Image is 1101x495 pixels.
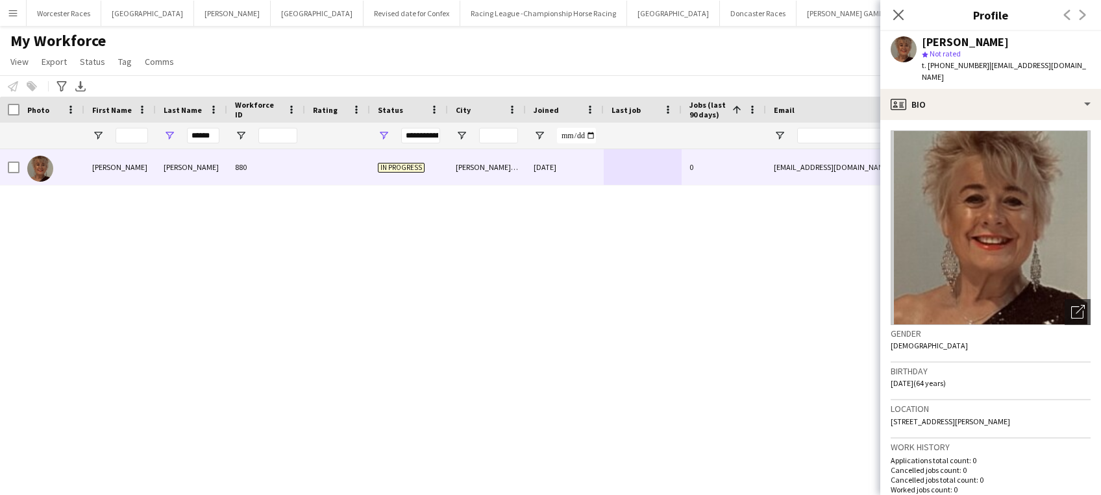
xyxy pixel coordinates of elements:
button: Doncaster Races [720,1,797,26]
span: Workforce ID [235,100,282,119]
p: Cancelled jobs count: 0 [891,465,1091,475]
h3: Birthday [891,365,1091,377]
span: My Workforce [10,31,106,51]
button: Open Filter Menu [456,130,467,141]
button: [PERSON_NAME] GAMING Ltd [797,1,915,26]
span: First Name [92,105,132,115]
span: [STREET_ADDRESS][PERSON_NAME] [891,417,1010,426]
button: Open Filter Menu [774,130,786,141]
div: Bio [880,89,1101,120]
span: Photo [27,105,49,115]
span: Jobs (last 90 days) [689,100,727,119]
div: [PERSON_NAME] [84,149,156,185]
span: Last job [612,105,641,115]
span: Email [774,105,795,115]
span: Export [42,56,67,67]
a: View [5,53,34,70]
img: Crew avatar or photo [891,130,1091,325]
button: Revised date for Confex [364,1,460,26]
div: [DATE] [526,149,604,185]
span: Rating [313,105,338,115]
h3: Gender [891,328,1091,339]
button: [GEOGRAPHIC_DATA] [271,1,364,26]
span: Last Name [164,105,202,115]
span: [DEMOGRAPHIC_DATA] [891,341,968,350]
button: [GEOGRAPHIC_DATA] [627,1,720,26]
p: Worked jobs count: 0 [891,485,1091,494]
div: 880 [227,149,305,185]
p: Cancelled jobs total count: 0 [891,475,1091,485]
input: City Filter Input [479,128,518,143]
div: [EMAIL_ADDRESS][DOMAIN_NAME] [766,149,1026,185]
button: Racing League -Championship Horse Racing [460,1,627,26]
div: [PERSON_NAME] Coldfield [448,149,526,185]
span: Joined [534,105,559,115]
button: Open Filter Menu [378,130,390,141]
h3: Profile [880,6,1101,23]
span: | [EMAIL_ADDRESS][DOMAIN_NAME] [922,60,1086,82]
button: Worcester Races [27,1,101,26]
div: [PERSON_NAME] [156,149,227,185]
button: [GEOGRAPHIC_DATA] [101,1,194,26]
input: Email Filter Input [797,128,1018,143]
button: Open Filter Menu [534,130,545,141]
div: 0 [682,149,766,185]
span: [DATE] (64 years) [891,378,946,388]
app-action-btn: Advanced filters [54,78,69,94]
p: Applications total count: 0 [891,455,1091,465]
h3: Location [891,403,1091,415]
span: t. [PHONE_NUMBER] [922,60,989,70]
img: Denise Carter [27,156,53,182]
span: Not rated [930,49,961,58]
button: [PERSON_NAME] [194,1,271,26]
div: [PERSON_NAME] [922,36,1009,48]
a: Export [36,53,72,70]
input: Workforce ID Filter Input [258,128,297,143]
div: Open photos pop-in [1065,299,1091,325]
a: Tag [113,53,137,70]
span: View [10,56,29,67]
button: Open Filter Menu [92,130,104,141]
input: Joined Filter Input [557,128,596,143]
span: Status [80,56,105,67]
span: Comms [145,56,174,67]
span: Status [378,105,403,115]
span: In progress [378,163,425,173]
button: Open Filter Menu [164,130,175,141]
span: Tag [118,56,132,67]
a: Status [75,53,110,70]
h3: Work history [891,441,1091,453]
input: First Name Filter Input [116,128,148,143]
span: City [456,105,471,115]
button: Open Filter Menu [235,130,247,141]
input: Last Name Filter Input [187,128,219,143]
app-action-btn: Export XLSX [73,78,88,94]
a: Comms [140,53,179,70]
